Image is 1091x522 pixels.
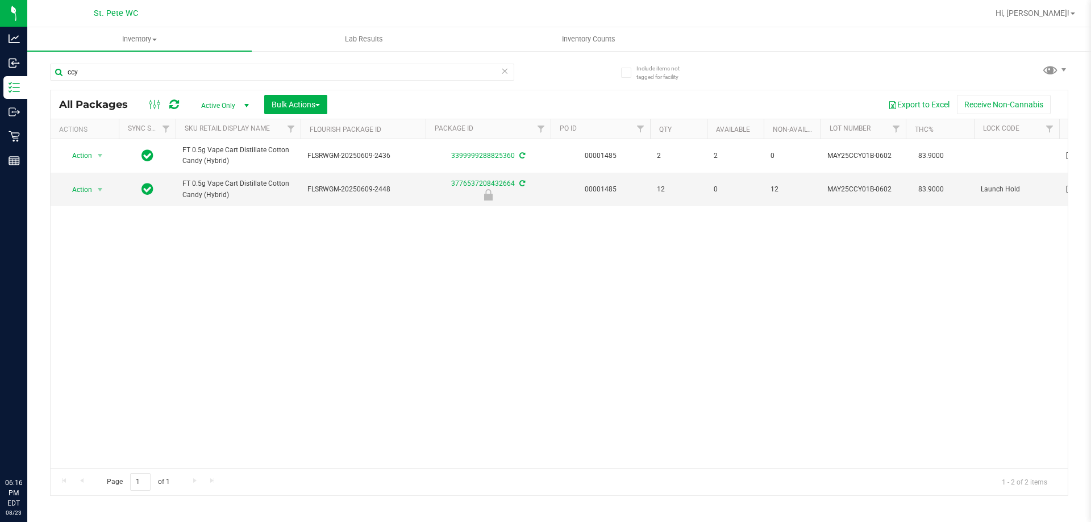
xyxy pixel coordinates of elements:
span: FT 0.5g Vape Cart Distillate Cotton Candy (Hybrid) [182,178,294,200]
a: 00001485 [585,152,617,160]
p: 08/23 [5,508,22,517]
inline-svg: Analytics [9,33,20,44]
a: Filter [282,119,301,139]
a: Inventory Counts [476,27,701,51]
iframe: Resource center [11,431,45,465]
span: Lab Results [330,34,398,44]
span: Sync from Compliance System [518,152,525,160]
inline-svg: Reports [9,155,20,166]
span: FT 0.5g Vape Cart Distillate Cotton Candy (Hybrid) [182,145,294,166]
inline-svg: Retail [9,131,20,142]
p: 06:16 PM EDT [5,478,22,508]
a: Lab Results [252,27,476,51]
a: Filter [631,119,650,139]
button: Bulk Actions [264,95,327,114]
span: select [93,182,107,198]
span: 83.9000 [913,148,950,164]
span: FLSRWGM-20250609-2448 [307,184,419,195]
span: Hi, [PERSON_NAME]! [996,9,1069,18]
a: Available [716,126,750,133]
span: Action [62,148,93,164]
span: 2 [657,151,700,161]
span: MAY25CCY01B-0602 [827,151,899,161]
span: 1 - 2 of 2 items [993,473,1056,490]
a: Filter [157,119,176,139]
span: Bulk Actions [272,100,320,109]
span: Inventory Counts [547,34,631,44]
span: 0 [714,184,757,195]
div: Launch Hold [424,189,552,201]
a: 3776537208432664 [451,179,515,187]
span: Sync from Compliance System [518,179,525,187]
span: 0 [771,151,814,161]
inline-svg: Outbound [9,106,20,118]
a: Package ID [435,124,473,132]
span: FLSRWGM-20250609-2436 [307,151,419,161]
span: MAY25CCY01B-0602 [827,184,899,195]
span: Page of 1 [97,473,179,491]
span: In Sync [141,181,153,197]
a: Flourish Package ID [310,126,381,133]
span: 12 [771,184,814,195]
a: THC% [915,126,934,133]
a: Lock Code [983,124,1019,132]
a: Sync Status [128,124,172,132]
span: St. Pete WC [94,9,138,18]
a: Filter [887,119,906,139]
a: Non-Available [773,126,823,133]
a: Inventory [27,27,252,51]
a: PO ID [560,124,577,132]
span: Launch Hold [981,184,1052,195]
span: All Packages [59,98,139,111]
inline-svg: Inventory [9,82,20,93]
div: Actions [59,126,114,133]
span: Inventory [27,34,252,44]
input: 1 [130,473,151,491]
span: 83.9000 [913,181,950,198]
span: select [93,148,107,164]
button: Export to Excel [881,95,957,114]
button: Receive Non-Cannabis [957,95,1051,114]
input: Search Package ID, Item Name, SKU, Lot or Part Number... [50,64,514,81]
span: Include items not tagged for facility [636,64,693,81]
a: 00001485 [585,185,617,193]
span: 12 [657,184,700,195]
a: Sku Retail Display Name [185,124,270,132]
a: Qty [659,126,672,133]
a: Filter [532,119,551,139]
span: In Sync [141,148,153,164]
a: 3399999288825360 [451,152,515,160]
span: Clear [501,64,509,78]
inline-svg: Inbound [9,57,20,69]
span: Action [62,182,93,198]
a: Lot Number [830,124,871,132]
span: 2 [714,151,757,161]
a: Filter [1040,119,1059,139]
